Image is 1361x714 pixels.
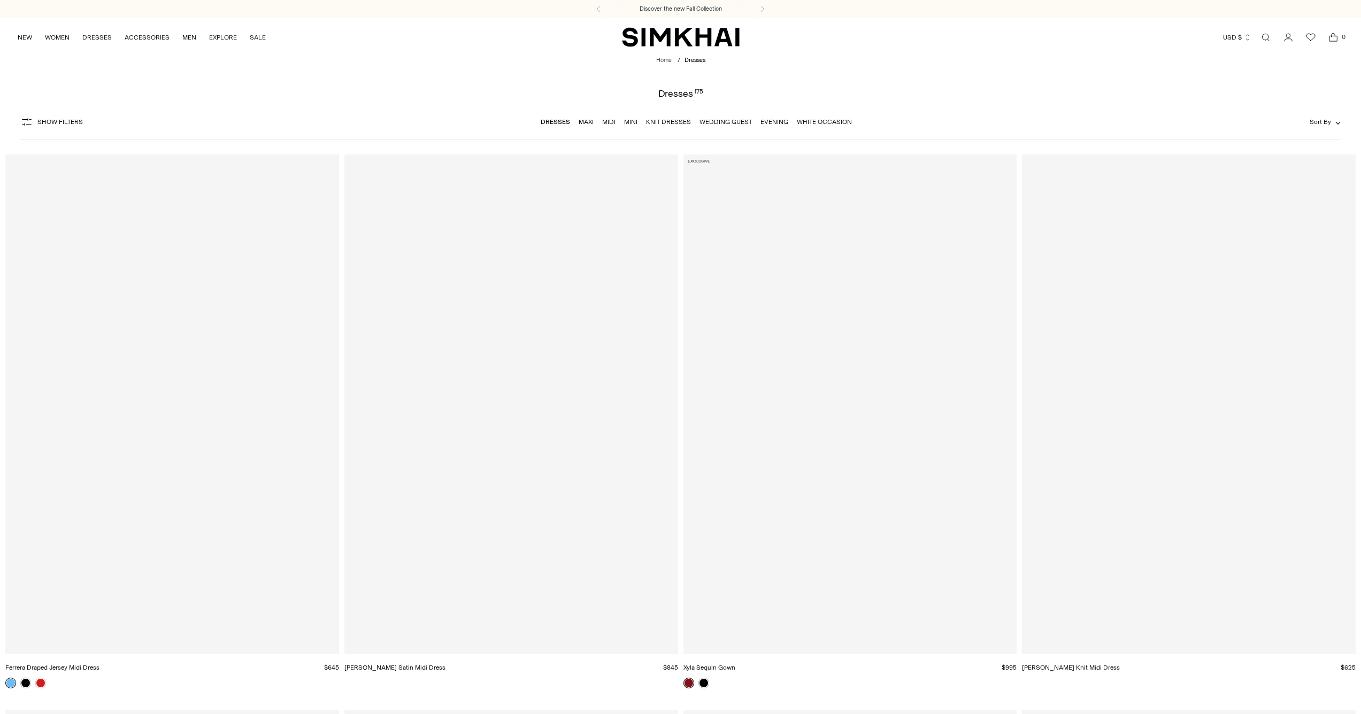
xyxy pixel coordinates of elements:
a: Mini [624,118,637,126]
a: Evening [760,118,788,126]
a: SIMKHAI [622,27,740,48]
span: Sort By [1310,118,1331,126]
a: Xyla Sequin Gown [683,664,735,671]
a: EXPLORE [209,26,237,49]
span: $845 [663,664,678,671]
div: / [678,56,680,65]
a: NEW [18,26,32,49]
span: $995 [1002,664,1017,671]
button: Show Filters [20,113,83,130]
span: Show Filters [37,118,83,126]
a: Ferrera Draped Jersey Midi Dress [5,664,99,671]
a: Knit Dresses [646,118,691,126]
a: Go to the account page [1278,27,1299,48]
a: Xyla Sequin Gown [683,154,1017,655]
a: ACCESSORIES [125,26,170,49]
a: Midi [602,118,616,126]
a: Home [656,57,672,64]
a: White Occasion [797,118,852,126]
a: Lorin Taffeta Knit Midi Dress [1022,154,1356,655]
a: MEN [182,26,196,49]
nav: Linked collections [541,111,852,133]
nav: breadcrumbs [656,56,705,65]
a: DRESSES [82,26,112,49]
a: Discover the new Fall Collection [640,5,722,13]
a: Ornella Knit Satin Midi Dress [344,154,678,655]
a: Open search modal [1255,27,1277,48]
a: [PERSON_NAME] Satin Midi Dress [344,664,445,671]
a: Wedding Guest [699,118,752,126]
button: USD $ [1223,26,1251,49]
a: Open cart modal [1322,27,1344,48]
span: 0 [1339,32,1348,42]
div: 175 [694,89,703,98]
a: SALE [250,26,266,49]
a: WOMEN [45,26,70,49]
a: Ferrera Draped Jersey Midi Dress [5,154,339,655]
span: $645 [324,664,339,671]
a: Dresses [541,118,570,126]
span: $625 [1341,664,1356,671]
h1: Dresses [658,89,703,98]
span: Dresses [685,57,705,64]
button: Sort By [1310,116,1341,128]
a: Wishlist [1300,27,1321,48]
a: [PERSON_NAME] Knit Midi Dress [1022,664,1120,671]
a: Maxi [579,118,594,126]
